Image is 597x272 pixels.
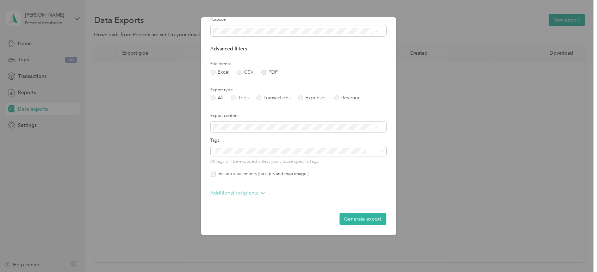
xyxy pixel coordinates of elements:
[211,159,386,165] p: All tags will be exported unless you choose specific tags.
[334,95,361,100] label: Revenue
[211,61,386,67] label: File format
[216,171,310,177] label: Include attachments (receipts and map images)
[211,113,386,119] label: Export content
[298,95,327,100] label: Expenses
[237,70,254,75] label: CSV
[211,95,224,100] label: All
[256,95,291,100] label: Transactions
[211,87,386,93] label: Export type
[558,233,597,272] iframe: Everlance-gr Chat Button Frame
[211,137,386,144] label: Tags
[211,17,386,23] label: Purpose
[211,189,265,197] p: Additional recipients
[261,70,278,75] label: PDF
[211,45,386,52] p: Advanced filters
[340,213,386,225] button: Generate export
[211,70,230,75] label: Excel
[231,95,249,100] label: Trips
